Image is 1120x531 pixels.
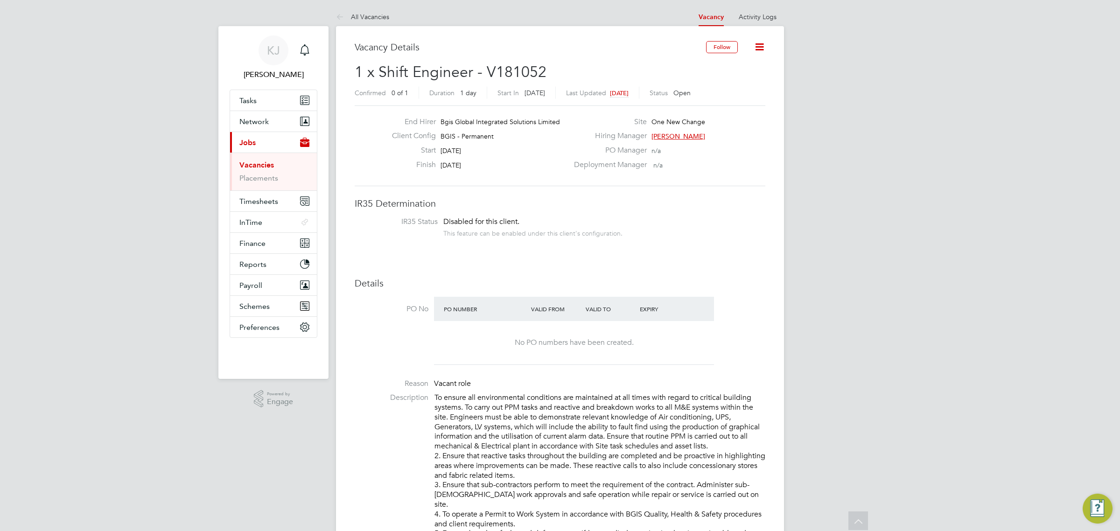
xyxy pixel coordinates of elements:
span: [DATE] [525,89,545,97]
span: InTime [239,218,262,227]
span: KJ [267,44,280,56]
h3: Vacancy Details [355,41,706,53]
button: Payroll [230,275,317,295]
button: Follow [706,41,738,53]
label: Site [568,117,647,127]
label: Deployment Manager [568,160,647,170]
span: 1 day [460,89,476,97]
span: 0 of 1 [392,89,408,97]
span: Disabled for this client. [443,217,519,226]
span: Finance [239,239,266,248]
span: [DATE] [610,89,629,97]
span: [PERSON_NAME] [651,132,705,140]
div: PO Number [441,300,529,317]
span: Schemes [239,302,270,311]
div: No PO numbers have been created. [443,338,705,348]
label: Status [650,89,668,97]
button: Timesheets [230,191,317,211]
a: Go to home page [230,347,317,362]
label: IR35 Status [364,217,438,227]
button: Network [230,111,317,132]
label: Duration [429,89,455,97]
span: Open [673,89,691,97]
h3: IR35 Determination [355,197,765,210]
button: Preferences [230,317,317,337]
span: Preferences [239,323,280,332]
label: Last Updated [566,89,606,97]
div: Valid From [529,300,583,317]
label: Start [385,146,436,155]
label: Finish [385,160,436,170]
span: n/a [651,147,661,155]
button: Finance [230,233,317,253]
button: Jobs [230,132,317,153]
span: Reports [239,260,266,269]
span: BGIS - Permanent [441,132,494,140]
span: n/a [653,161,663,169]
a: All Vacancies [336,13,389,21]
a: Powered byEngage [254,390,294,408]
div: This feature can be enabled under this client's configuration. [443,227,623,238]
a: Vacancy [699,13,724,21]
div: Expiry [637,300,692,317]
label: Reason [355,379,428,389]
label: PO No [355,304,428,314]
span: Powered by [267,390,293,398]
span: Network [239,117,269,126]
span: One New Change [651,118,705,126]
label: End Hirer [385,117,436,127]
h3: Details [355,277,765,289]
span: Timesheets [239,197,278,206]
label: Hiring Manager [568,131,647,141]
label: Start In [497,89,519,97]
label: Description [355,393,428,403]
div: Valid To [583,300,638,317]
a: Activity Logs [739,13,777,21]
span: Engage [267,398,293,406]
nav: Main navigation [218,26,329,379]
button: Schemes [230,296,317,316]
span: Payroll [239,281,262,290]
span: Vacant role [434,379,471,388]
span: Bgis Global Integrated Solutions Limited [441,118,560,126]
div: Jobs [230,153,317,190]
span: [DATE] [441,161,461,169]
a: Vacancies [239,161,274,169]
span: Tasks [239,96,257,105]
span: [DATE] [441,147,461,155]
label: Client Config [385,131,436,141]
a: KJ[PERSON_NAME] [230,35,317,80]
label: PO Manager [568,146,647,155]
img: fastbook-logo-retina.png [230,347,317,362]
button: InTime [230,212,317,232]
span: Jobs [239,138,256,147]
button: Reports [230,254,317,274]
a: Tasks [230,90,317,111]
button: Engage Resource Center [1083,494,1113,524]
span: Kyle Johnson [230,69,317,80]
span: 1 x Shift Engineer - V181052 [355,63,546,81]
a: Placements [239,174,278,182]
label: Confirmed [355,89,386,97]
